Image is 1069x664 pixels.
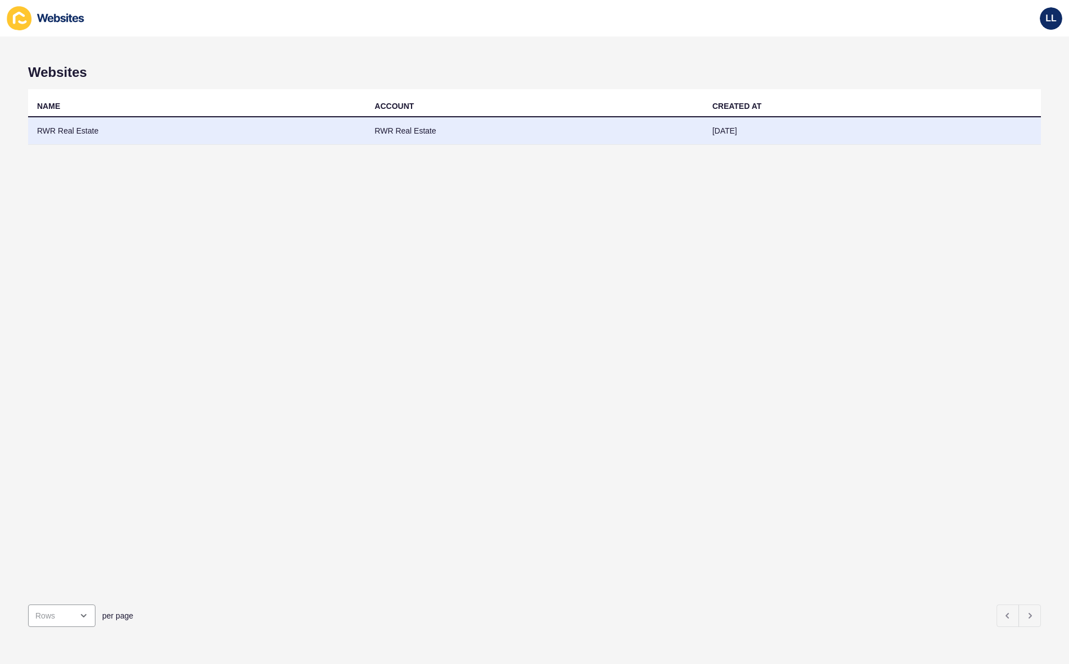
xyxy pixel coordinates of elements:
h1: Websites [28,65,1041,80]
span: LL [1045,13,1057,24]
div: ACCOUNT [374,100,414,112]
div: CREATED AT [712,100,762,112]
div: NAME [37,100,60,112]
span: per page [102,610,133,621]
td: RWR Real Estate [28,117,366,145]
div: open menu [28,605,95,627]
td: RWR Real Estate [366,117,703,145]
td: [DATE] [703,117,1041,145]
